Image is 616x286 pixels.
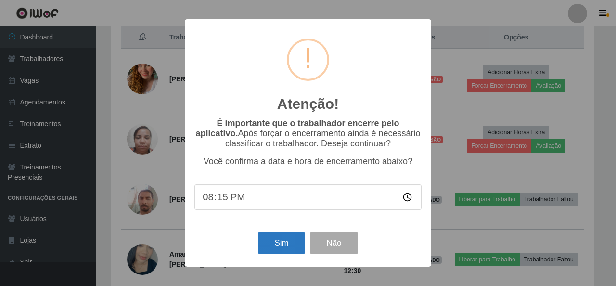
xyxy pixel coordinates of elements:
[194,118,422,149] p: Após forçar o encerramento ainda é necessário classificar o trabalhador. Deseja continuar?
[310,232,358,254] button: Não
[277,95,339,113] h2: Atenção!
[194,156,422,167] p: Você confirma a data e hora de encerramento abaixo?
[258,232,305,254] button: Sim
[195,118,399,138] b: É importante que o trabalhador encerre pelo aplicativo.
